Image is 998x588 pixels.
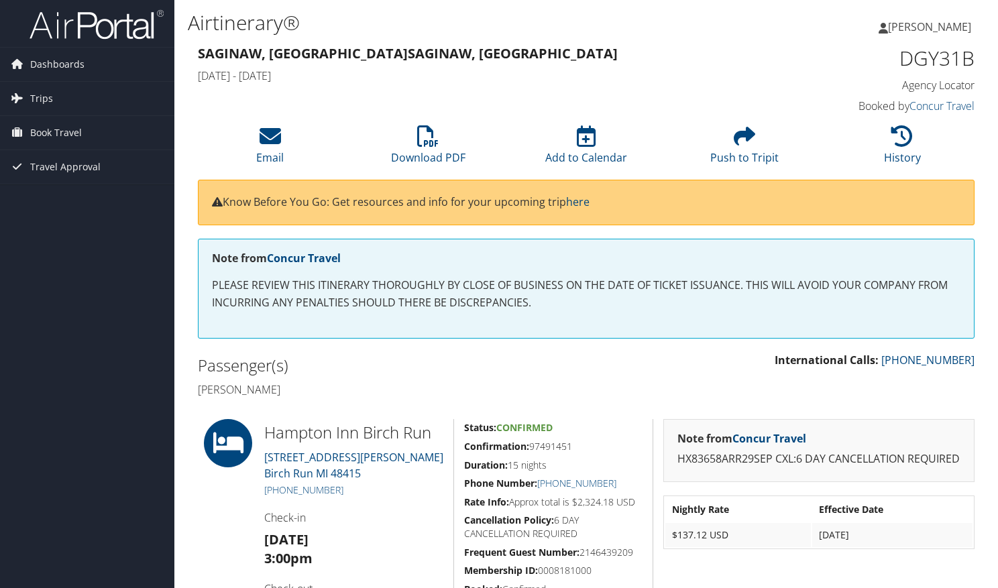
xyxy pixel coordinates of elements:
[30,116,82,150] span: Book Travel
[188,9,719,37] h1: Airtinerary®
[30,48,85,81] span: Dashboards
[545,133,627,165] a: Add to Calendar
[881,353,975,367] a: [PHONE_NUMBER]
[198,68,775,83] h4: [DATE] - [DATE]
[909,99,975,113] a: Concur Travel
[496,421,553,434] span: Confirmed
[464,495,509,508] strong: Rate Info:
[464,459,508,471] strong: Duration:
[710,133,779,165] a: Push to Tripit
[775,353,879,367] strong: International Calls:
[677,451,960,468] p: HX83658ARR29SEP CXL:6 DAY CANCELLATION REQUIRED
[888,19,971,34] span: [PERSON_NAME]
[264,483,343,496] a: [PHONE_NUMBER]
[464,421,496,434] strong: Status:
[264,421,443,444] h2: Hampton Inn Birch Run
[464,440,529,453] strong: Confirmation:
[198,382,576,397] h4: [PERSON_NAME]
[879,7,985,47] a: [PERSON_NAME]
[795,44,975,72] h1: DGY31B
[464,514,554,526] strong: Cancellation Policy:
[795,78,975,93] h4: Agency Locator
[30,9,164,40] img: airportal-logo.png
[264,530,309,548] strong: [DATE]
[812,523,973,547] td: [DATE]
[537,477,616,489] a: [PHONE_NUMBER]
[198,44,618,62] strong: Saginaw, [GEOGRAPHIC_DATA] Saginaw, [GEOGRAPHIC_DATA]
[665,523,811,547] td: $137.12 USD
[256,133,284,165] a: Email
[884,133,921,165] a: History
[677,431,806,446] strong: Note from
[464,477,537,489] strong: Phone Number:
[464,546,643,559] h5: 2146439209
[566,194,590,209] a: here
[212,277,960,311] p: PLEASE REVIEW THIS ITINERARY THOROUGHLY BY CLOSE OF BUSINESS ON THE DATE OF TICKET ISSUANCE. THIS...
[464,495,643,509] h5: Approx total is $2,324.18 USD
[30,82,53,115] span: Trips
[732,431,806,446] a: Concur Travel
[267,251,341,266] a: Concur Travel
[212,251,341,266] strong: Note from
[464,514,643,540] h5: 6 DAY CANCELLATION REQUIRED
[464,440,643,453] h5: 97491451
[264,450,443,481] a: [STREET_ADDRESS][PERSON_NAME]Birch Run MI 48415
[464,564,538,577] strong: Membership ID:
[391,133,465,165] a: Download PDF
[665,497,811,522] th: Nightly Rate
[812,497,973,522] th: Effective Date
[30,150,101,184] span: Travel Approval
[795,99,975,113] h4: Booked by
[264,510,443,525] h4: Check-in
[212,194,960,211] p: Know Before You Go: Get resources and info for your upcoming trip
[464,459,643,472] h5: 15 nights
[198,354,576,377] h2: Passenger(s)
[464,564,643,577] h5: 0008181000
[464,546,579,558] strong: Frequent Guest Number:
[264,549,313,567] strong: 3:00pm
